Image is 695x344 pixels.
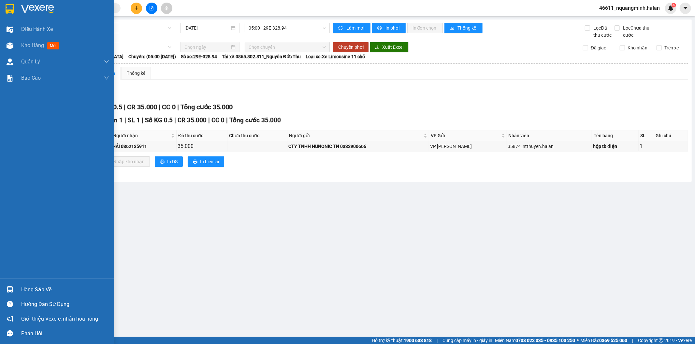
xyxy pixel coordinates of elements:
[104,75,109,81] span: down
[592,130,638,141] th: Tên hàng
[370,42,409,52] button: downloadXuất Excel
[188,156,224,167] button: printerIn biên lai
[640,142,653,150] div: 1
[178,142,226,150] div: 35.000
[404,338,432,343] strong: 1900 633 818
[160,159,165,165] span: printer
[177,103,179,111] span: |
[47,42,59,49] span: mới
[382,44,403,51] span: Xuất Excel
[588,44,609,51] span: Đã giao
[306,53,365,60] span: Loại xe: Xe Limousine 11 chỗ
[333,23,370,33] button: syncLàm mới
[377,26,383,31] span: printer
[128,53,176,60] span: Chuyến: (05:00 [DATE])
[146,3,157,14] button: file-add
[375,45,380,50] span: download
[437,337,438,344] span: |
[124,116,126,124] span: |
[200,158,219,165] span: In biên lai
[591,24,615,39] span: Lọc Đã thu cước
[594,4,665,12] span: 46611_nquangminh.halan
[430,143,506,150] div: VP [PERSON_NAME]
[21,74,41,82] span: Báo cáo
[673,3,675,7] span: 4
[593,143,637,150] div: hộp tb điện
[333,42,369,52] button: Chuyển phơi
[7,316,13,322] span: notification
[444,23,483,33] button: bar-chartThống kê
[654,130,688,141] th: Ghi chú
[450,26,455,31] span: bar-chart
[227,130,287,141] th: Chưa thu cước
[21,329,109,338] div: Phản hồi
[346,24,365,32] span: Làm mới
[124,103,125,111] span: |
[680,3,691,14] button: caret-down
[208,116,210,124] span: |
[159,103,160,111] span: |
[106,116,123,124] span: Đơn 1
[289,132,422,139] span: Người gửi
[145,116,173,124] span: Số KG 0.5
[21,58,40,66] span: Quản Lý
[184,44,230,51] input: Chọn ngày
[431,132,500,139] span: VP Gửi
[442,337,493,344] span: Cung cấp máy in - giấy in:
[372,23,406,33] button: printerIn phơi
[683,5,688,11] span: caret-down
[127,70,145,77] div: Thống kê
[580,337,627,344] span: Miền Bắc
[385,24,400,32] span: In phơi
[7,26,13,33] img: warehouse-icon
[134,6,139,10] span: plus
[508,143,591,150] div: 35874_ntthuyen.halan
[249,42,326,52] span: Chọn chuyến
[599,338,627,343] strong: 0369 525 060
[181,103,233,111] span: Tổng cước 35.000
[21,299,109,309] div: Hướng dẫn sử dụng
[101,156,150,167] button: downloadNhập kho nhận
[104,59,109,64] span: down
[149,6,154,10] span: file-add
[193,159,197,165] span: printer
[632,337,633,344] span: |
[7,59,13,65] img: warehouse-icon
[662,44,681,51] span: Trên xe
[131,3,142,14] button: plus
[174,116,176,124] span: |
[672,3,676,7] sup: 4
[162,103,176,111] span: CC 0
[127,103,157,111] span: CR 35.000
[338,26,344,31] span: sync
[226,116,228,124] span: |
[178,116,207,124] span: CR 35.000
[21,42,44,48] span: Kho hàng
[659,338,663,343] span: copyright
[21,25,53,33] span: Điều hành xe
[458,24,477,32] span: Thống kê
[181,53,217,60] span: Số xe: 29E-328.94
[7,301,13,307] span: question-circle
[495,337,575,344] span: Miền Nam
[128,116,140,124] span: SL 1
[288,143,428,150] div: CTY TNHH HUNONIC TN 0333900666
[177,130,227,141] th: Đã thu cước
[167,158,178,165] span: In DS
[164,6,169,10] span: aim
[112,143,175,150] div: HẢI 0362135911
[113,132,170,139] span: Người nhận
[6,4,14,14] img: logo-vxr
[21,315,98,323] span: Giới thiệu Vexere, nhận hoa hồng
[155,156,183,167] button: printerIn DS
[507,130,592,141] th: Nhân viên
[372,337,432,344] span: Hỗ trợ kỹ thuật:
[407,23,443,33] button: In đơn chọn
[249,23,326,33] span: 05:00 - 29E-328.94
[7,330,13,337] span: message
[161,3,172,14] button: aim
[21,285,109,295] div: Hàng sắp về
[639,130,654,141] th: SL
[429,141,507,152] td: VP Hoàng Gia
[7,42,13,49] img: warehouse-icon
